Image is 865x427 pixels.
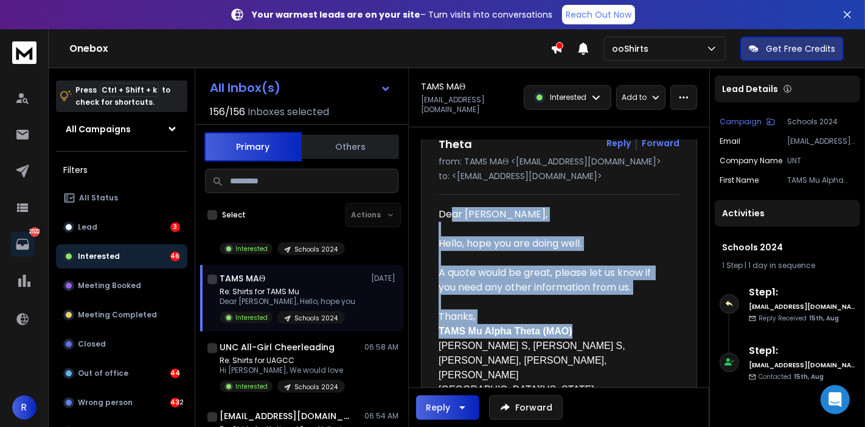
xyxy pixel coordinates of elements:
h1: All Inbox(s) [210,82,280,94]
span: 156 / 156 [210,105,245,119]
h1: All Campaigns [66,123,131,135]
h1: [EMAIL_ADDRESS][DOMAIN_NAME] [220,410,353,422]
button: Meeting Booked [56,273,187,298]
button: R [12,395,36,420]
font: [GEOGRAPHIC_DATA][US_STATE] [439,384,594,395]
div: 44 [170,369,180,378]
span: 15th, Aug [809,314,839,323]
h1: Onebox [69,41,551,56]
p: Out of office [78,369,128,378]
h1: TAMS MAΘ [220,272,265,284]
div: Dear [PERSON_NAME], [439,207,670,222]
p: [EMAIL_ADDRESS][DOMAIN_NAME] [787,136,855,146]
p: Hi [PERSON_NAME], We would love [220,365,345,375]
p: Company Name [720,156,782,166]
p: Re: Shirts for TAMS Mu [220,287,355,297]
span: 1 day in sequence [748,260,815,270]
p: First Name [720,175,759,185]
p: Meeting Completed [78,310,157,320]
div: Activities [715,200,860,227]
p: Email [720,136,740,146]
button: All Status [56,186,187,210]
p: Schools 2024 [294,245,338,254]
h1: UNC All-Girl Cheerleading [220,341,335,353]
p: Interested [235,382,268,391]
button: Campaign [720,117,775,127]
span: Ctrl + Shift + k [100,83,159,97]
button: Meeting Completed [56,303,187,327]
button: Reply [606,137,631,149]
p: ooShirts [612,43,653,55]
button: Wrong person432 [56,390,187,415]
button: Reply [416,395,479,420]
h1: TAMS MAΘ [421,80,465,93]
p: Campaign [720,117,762,127]
h6: [EMAIL_ADDRESS][DOMAIN_NAME] [749,302,855,311]
img: logo [12,41,36,64]
p: All Status [79,193,118,203]
h3: Filters [56,161,187,178]
h6: Step 1 : [749,285,855,300]
div: Thanks, [439,309,670,324]
p: Wrong person [78,398,133,408]
p: UNT [787,156,855,166]
div: 3 [170,222,180,232]
h6: [EMAIL_ADDRESS][DOMAIN_NAME] [749,361,855,370]
div: Reply [426,401,450,414]
p: 06:54 AM [364,411,398,421]
div: Hello, hope you are doing well. A quote would be great, please let us know if you need any other ... [439,236,670,295]
p: Interested [235,313,268,322]
p: Lead Details [722,83,778,95]
p: Press to check for shortcuts. [75,84,170,108]
p: Interested [235,244,268,253]
p: from: TAMS MAΘ <[EMAIL_ADDRESS][DOMAIN_NAME]> [439,155,679,168]
h1: Schools 2024 [722,241,853,253]
p: – Turn visits into conversations [252,9,552,21]
p: Closed [78,339,106,349]
p: Add to [622,93,647,102]
a: 2522 [10,232,35,256]
div: 46 [170,252,180,261]
h6: Step 1 : [749,344,855,358]
p: Contacted [759,372,824,381]
p: [EMAIL_ADDRESS][DOMAIN_NAME] [421,95,516,115]
font: TAMS Mu Alpha Theta (MAO) [439,326,572,336]
button: Forward [489,395,563,420]
label: Select [222,210,246,220]
strong: Your warmest leads are on your site [252,9,420,21]
p: TAMS Mu Alpha Theta [787,175,855,185]
button: Interested46 [56,244,187,269]
p: Reply Received [759,314,839,323]
span: 15th, Aug [794,372,824,381]
p: 06:58 AM [364,342,398,352]
div: Forward [642,137,679,149]
button: Others [302,133,399,160]
div: 432 [170,398,180,408]
font: [PERSON_NAME] S, [PERSON_NAME] S, [PERSON_NAME], [PERSON_NAME], [PERSON_NAME] [439,341,628,380]
p: [DATE] [371,273,398,283]
p: Schools 2024 [294,383,338,392]
p: Reach Out Now [566,9,631,21]
button: Primary [204,132,302,161]
p: Interested [550,93,586,102]
p: Interested [78,252,120,261]
button: All Inbox(s) [200,76,401,100]
span: 1 Step [722,260,743,270]
div: Open Intercom Messenger [821,385,850,414]
button: Get Free Credits [740,37,844,61]
p: Schools 2024 [787,117,855,127]
a: Reach Out Now [562,5,635,24]
div: | [722,261,853,270]
p: Re: Shirts for UAGCC [220,356,345,365]
h3: Inboxes selected [248,105,329,119]
p: 2522 [30,227,40,237]
p: Schools 2024 [294,314,338,323]
button: Out of office44 [56,361,187,386]
p: Dear [PERSON_NAME], Hello, hope you [220,297,355,306]
p: Get Free Credits [766,43,835,55]
button: Closed [56,332,187,356]
p: to: <[EMAIL_ADDRESS][DOMAIN_NAME]> [439,170,679,182]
